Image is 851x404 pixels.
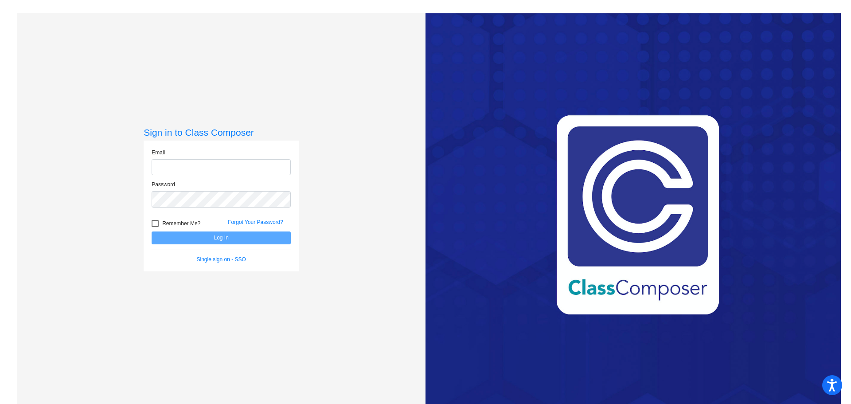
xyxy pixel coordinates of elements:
span: Remember Me? [162,218,200,229]
a: Forgot Your Password? [228,219,283,225]
button: Log In [152,231,291,244]
h3: Sign in to Class Composer [144,127,299,138]
a: Single sign on - SSO [197,256,246,263]
label: Email [152,149,165,157]
label: Password [152,180,175,188]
